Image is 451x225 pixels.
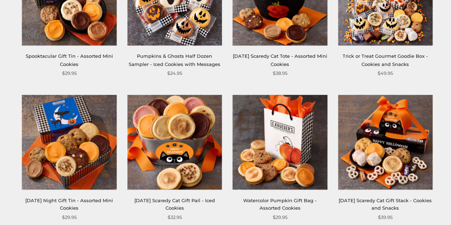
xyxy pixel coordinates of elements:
[62,69,77,77] span: $29.95
[168,213,182,221] span: $32.95
[338,95,432,189] img: Halloween Scaredy Cat Gift Stack - Cookies and Snacks
[22,95,117,189] img: Halloween Night Gift Tin - Assorted Mini Cookies
[233,53,327,66] a: [DATE] Scaredy Cat Tote - Assorted Mini Cookies
[378,69,393,77] span: $49.95
[25,197,113,210] a: [DATE] Night Gift Tin - Assorted Mini Cookies
[127,95,222,189] img: Halloween Scaredy Cat Gift Pail - Iced Cookies
[26,53,113,66] a: Spooktacular Gift Tin - Assorted Mini Cookies
[339,197,432,210] a: [DATE] Scaredy Cat Gift Stack - Cookies and Snacks
[378,213,393,221] span: $39.95
[273,213,287,221] span: $29.95
[6,198,74,219] iframe: Sign Up via Text for Offers
[233,95,327,189] img: Watercolor Pumpkin Gift Bag - Assorted Cookies
[134,197,215,210] a: [DATE] Scaredy Cat Gift Pail - Iced Cookies
[343,53,428,66] a: Trick or Treat Gourmet Goodie Box - Cookies and Snacks
[167,69,182,77] span: $24.95
[129,53,220,66] a: Pumpkins & Ghosts Half Dozen Sampler - Iced Cookies with Messages
[243,197,317,210] a: Watercolor Pumpkin Gift Bag - Assorted Cookies
[273,69,287,77] span: $38.95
